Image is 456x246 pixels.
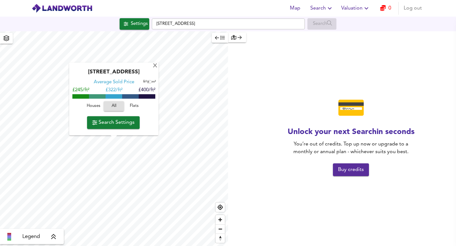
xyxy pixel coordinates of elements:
[72,88,89,93] span: £245/ft²
[106,88,122,93] span: £ 322/ft²
[337,96,365,123] h1: 💳
[338,165,364,174] span: Buy credits
[308,2,336,15] button: Search
[83,101,104,111] button: Houses
[375,2,396,15] button: 0
[307,18,336,30] div: Enable a Source before running a Search
[126,103,143,110] span: Flats
[152,80,156,84] span: m²
[107,103,121,110] span: All
[94,79,134,86] div: Average Sold Price
[152,63,158,69] div: X
[333,163,369,176] button: Buy credits
[284,140,418,156] p: You’re out of credits. Top up now or upgrade to a monthly or annual plan - whichever suits you best.
[138,88,155,93] span: £400/ft²
[216,203,225,212] button: Find my location
[216,215,225,224] button: Zoom in
[287,4,303,13] span: Map
[104,101,124,111] button: All
[143,80,147,84] span: ft²
[380,4,391,13] a: 0
[22,233,40,241] span: Legend
[131,20,148,28] div: Settings
[72,69,155,79] div: [STREET_ADDRESS]
[310,4,334,13] span: Search
[339,2,373,15] button: Valuation
[85,103,102,110] span: Houses
[216,224,225,234] button: Zoom out
[152,19,305,29] input: Enter a location...
[120,18,149,30] button: Settings
[92,118,135,127] span: Search Settings
[404,4,422,13] span: Log out
[216,225,225,234] span: Zoom out
[401,2,424,15] button: Log out
[87,116,140,129] button: Search Settings
[288,127,415,137] h5: Unlock your next Search in seconds
[285,2,305,15] button: Map
[341,4,370,13] span: Valuation
[216,234,225,243] button: Reset bearing to north
[120,18,149,30] div: Click to configure Search Settings
[32,4,92,13] img: logo
[124,101,144,111] button: Flats
[216,234,225,243] span: Reset bearing to north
